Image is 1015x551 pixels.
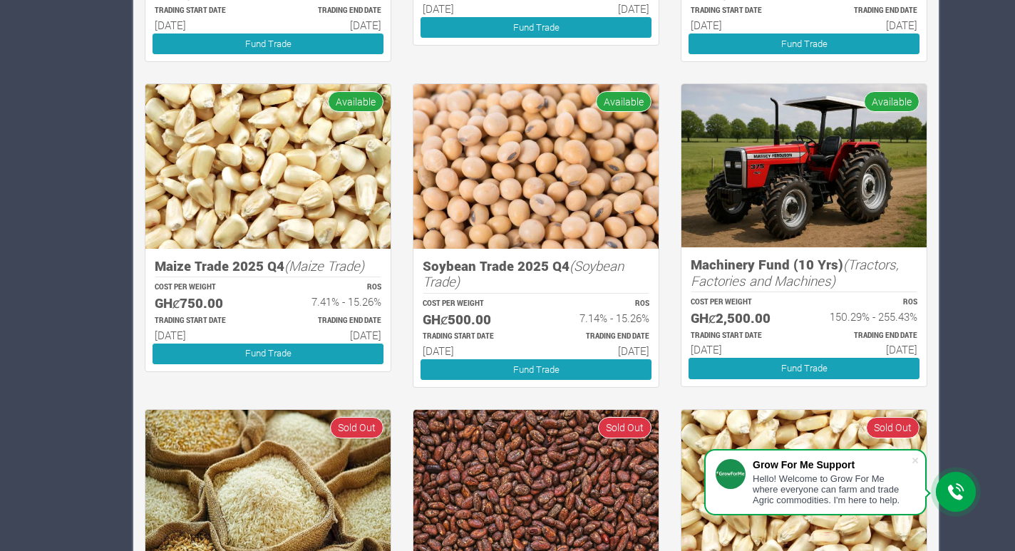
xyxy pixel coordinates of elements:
[155,19,255,31] h6: [DATE]
[155,258,381,274] h5: Maize Trade 2025 Q4
[549,344,649,357] h6: [DATE]
[817,331,917,341] p: Estimated Trading End Date
[155,6,255,16] p: Estimated Trading Start Date
[689,34,919,54] a: Fund Trade
[691,19,791,31] h6: [DATE]
[753,459,911,470] div: Grow For Me Support
[284,257,364,274] i: (Maize Trade)
[328,91,383,112] span: Available
[596,91,651,112] span: Available
[421,17,651,38] a: Fund Trade
[691,257,917,289] h5: Machinery Fund (10 Yrs)
[549,311,649,324] h6: 7.14% - 15.26%
[598,417,651,438] span: Sold Out
[423,311,523,328] h5: GHȼ500.00
[423,2,523,15] h6: [DATE]
[423,344,523,357] h6: [DATE]
[155,329,255,341] h6: [DATE]
[281,282,381,293] p: ROS
[421,359,651,380] a: Fund Trade
[549,331,649,342] p: Estimated Trading End Date
[281,316,381,326] p: Estimated Trading End Date
[281,295,381,308] h6: 7.41% - 15.26%
[691,331,791,341] p: Estimated Trading Start Date
[753,473,911,505] div: Hello! Welcome to Grow For Me where everyone can farm and trade Agric commodities. I'm here to help.
[691,6,791,16] p: Estimated Trading Start Date
[155,316,255,326] p: Estimated Trading Start Date
[866,417,919,438] span: Sold Out
[413,84,659,249] img: growforme image
[153,34,383,54] a: Fund Trade
[691,343,791,356] h6: [DATE]
[691,310,791,326] h5: GHȼ2,500.00
[155,282,255,293] p: COST PER WEIGHT
[423,299,523,309] p: COST PER WEIGHT
[423,258,649,290] h5: Soybean Trade 2025 Q4
[817,343,917,356] h6: [DATE]
[681,84,927,247] img: growforme image
[330,417,383,438] span: Sold Out
[689,358,919,379] a: Fund Trade
[281,6,381,16] p: Estimated Trading End Date
[423,331,523,342] p: Estimated Trading Start Date
[145,84,391,249] img: growforme image
[423,257,624,291] i: (Soybean Trade)
[281,19,381,31] h6: [DATE]
[817,6,917,16] p: Estimated Trading End Date
[817,310,917,323] h6: 150.29% - 255.43%
[691,297,791,308] p: COST PER WEIGHT
[281,329,381,341] h6: [DATE]
[817,297,917,308] p: ROS
[549,2,649,15] h6: [DATE]
[864,91,919,112] span: Available
[691,255,899,289] i: (Tractors, Factories and Machines)
[153,344,383,364] a: Fund Trade
[817,19,917,31] h6: [DATE]
[155,295,255,311] h5: GHȼ750.00
[549,299,649,309] p: ROS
